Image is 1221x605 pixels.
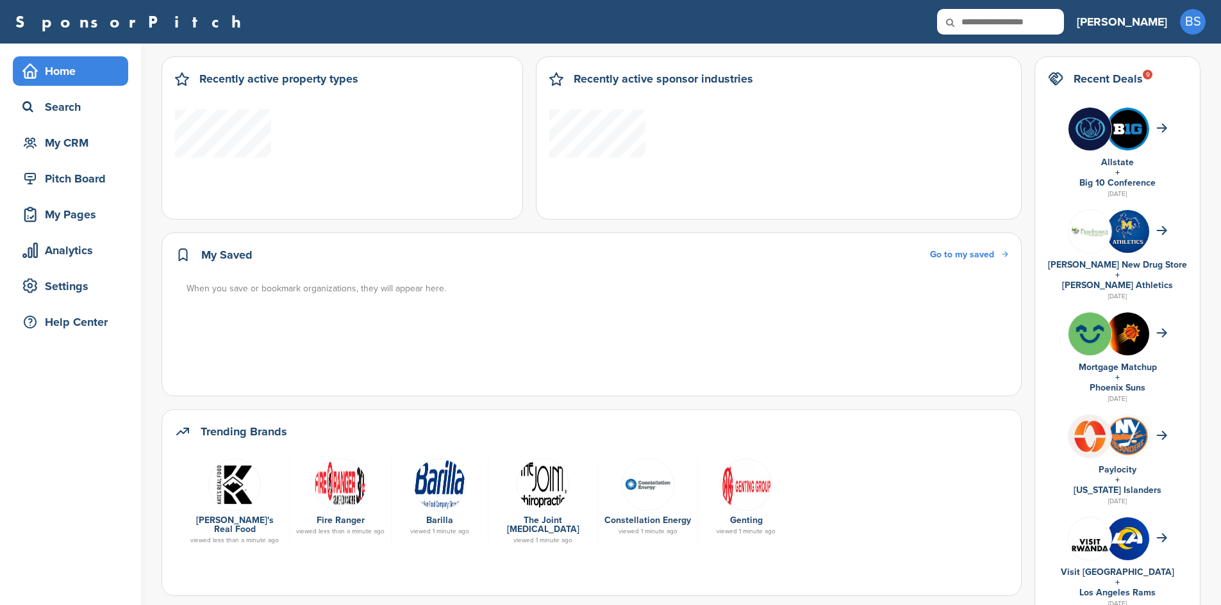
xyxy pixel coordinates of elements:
a: Data [604,458,691,510]
div: Home [19,60,128,83]
a: Settings [13,271,128,301]
a: [PERSON_NAME] New Drug Store [1048,259,1187,270]
a: Pitch Board [13,164,128,193]
img: Eum25tej 400x400 [1106,108,1149,150]
a: Constellation Energy [604,515,691,526]
a: + [1115,167,1120,178]
a: Visit [GEOGRAPHIC_DATA] [1061,567,1174,577]
div: My CRM [19,131,128,154]
a: My CRM [13,128,128,157]
div: When you save or bookmark organizations, they will appear here. [187,282,1009,296]
a: [PERSON_NAME]'s Real Food [196,515,274,535]
a: + [1115,577,1120,588]
img: No7msulo 400x400 [1106,517,1149,560]
div: viewed 1 minute ago [398,528,481,535]
img: Data [413,458,466,511]
a: The Joint [MEDICAL_DATA] [507,515,579,535]
div: [DATE] [1048,496,1187,507]
span: Go to my saved [930,249,994,260]
a: Allstate [1101,157,1134,168]
a: + [1115,270,1120,280]
img: 70sdsdto 400x400 [1106,312,1149,355]
div: My Pages [19,203,128,226]
h2: Recently active sponsor industries [574,70,753,88]
a: My Pages [13,200,128,229]
img: Plbeo0ob 400x400 [1068,415,1111,458]
div: Pitch Board [19,167,128,190]
a: Los Angeles Rams [1079,587,1156,598]
img: Website logo [314,458,367,511]
a: Big 10 Conference [1079,177,1156,188]
div: [DATE] [1048,393,1187,405]
img: Kates real food logo [208,458,261,511]
a: Paylocity [1099,464,1136,475]
a: Screen shot 2018 08 07 at 2.16.53 pm [495,458,591,510]
a: Data [398,458,481,510]
a: + [1115,372,1120,383]
a: Barilla [426,515,453,526]
a: + [1115,474,1120,485]
div: [DATE] [1048,188,1187,200]
a: Website logo [296,458,385,510]
a: Home [13,56,128,86]
a: Help Center [13,307,128,337]
div: Help Center [19,311,128,334]
a: SponsorPitch [15,13,249,30]
img: Data [622,458,674,511]
a: Phoenix Suns [1090,382,1145,393]
h2: Trending Brands [201,423,287,440]
a: [US_STATE] Islanders [1074,485,1161,496]
a: [PERSON_NAME] [1077,8,1167,36]
img: Zebvxuqj 400x400 [1106,210,1149,253]
img: Data [720,458,772,511]
div: Analytics [19,239,128,262]
div: Settings [19,275,128,298]
div: [DATE] [1048,291,1187,302]
img: Bi wggbs 400x400 [1068,108,1111,150]
h2: Recent Deals [1074,70,1143,88]
div: viewed 1 minute ago [495,537,591,544]
h2: My Saved [201,246,253,264]
img: Screen shot 2018 08 07 at 2.16.53 pm [517,458,569,511]
a: Go to my saved [930,248,1008,262]
a: Analytics [13,236,128,265]
a: Genting [730,515,763,526]
div: viewed less than a minute ago [187,537,283,544]
a: Data [704,458,788,510]
a: Kates real food logo [187,458,283,510]
div: viewed less than a minute ago [296,528,385,535]
h3: [PERSON_NAME] [1077,13,1167,31]
a: Fire Ranger [317,515,365,526]
div: 9 [1143,70,1152,79]
img: Vr [1068,524,1111,553]
div: viewed 1 minute ago [604,528,691,535]
a: Mortgage Matchup [1079,362,1157,373]
div: viewed 1 minute ago [704,528,788,535]
img: Open uri20141112 64162 1syu8aw?1415807642 [1106,415,1149,457]
img: Flurpgkm 400x400 [1068,312,1111,355]
a: [PERSON_NAME] Athletics [1062,280,1173,291]
a: Search [13,92,128,122]
div: Search [19,95,128,118]
span: BS [1180,9,1206,35]
img: Group 247 [1068,210,1111,253]
h2: Recently active property types [199,70,358,88]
